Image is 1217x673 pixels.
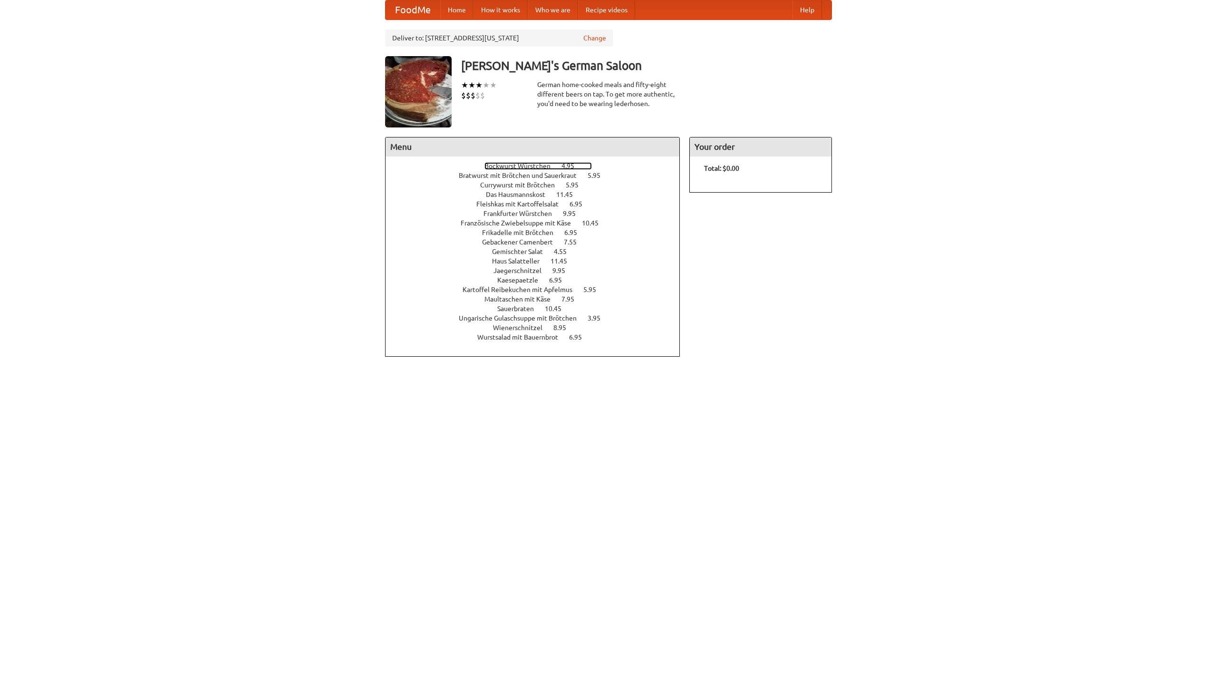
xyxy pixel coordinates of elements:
[484,295,560,303] span: Maultaschen mit Käse
[792,0,822,20] a: Help
[556,191,582,198] span: 11.45
[466,90,471,101] li: $
[561,162,584,170] span: 4.95
[473,0,528,20] a: How it works
[583,33,606,43] a: Change
[554,248,576,255] span: 4.55
[461,219,616,227] a: Französische Zwiebelsuppe mit Käse 10.45
[482,229,595,236] a: Frikadelle mit Brötchen 6.95
[490,80,497,90] li: ★
[564,238,586,246] span: 7.55
[484,295,592,303] a: Maultaschen mit Käse 7.95
[493,267,583,274] a: Jaegerschnitzel 9.95
[588,314,610,322] span: 3.95
[440,0,473,20] a: Home
[459,172,618,179] a: Bratwurst mit Brötchen und Sauerkraut 5.95
[385,56,452,127] img: angular.jpg
[492,248,584,255] a: Gemischter Salat 4.55
[563,210,585,217] span: 9.95
[386,137,679,156] h4: Menu
[486,191,590,198] a: Das Hausmannskost 11.45
[537,80,680,108] div: German home-cooked meals and fifty-eight different beers on tap. To get more authentic, you'd nee...
[492,248,552,255] span: Gemischter Salat
[690,137,831,156] h4: Your order
[497,276,580,284] a: Kaesepaetzle 6.95
[463,286,582,293] span: Kartoffel Reibekuchen mit Apfelmus
[459,172,586,179] span: Bratwurst mit Brötchen und Sauerkraut
[475,80,483,90] li: ★
[461,219,580,227] span: Französische Zwiebelsuppe mit Käse
[476,200,600,208] a: Fleishkas mit Kartoffelsalat 6.95
[578,0,635,20] a: Recipe videos
[570,200,592,208] span: 6.95
[480,181,564,189] span: Currywurst mit Brötchen
[553,324,576,332] span: 8.95
[475,90,480,101] li: $
[551,257,577,265] span: 11.45
[545,305,571,312] span: 10.45
[552,267,575,274] span: 9.95
[492,257,549,265] span: Haus Salatteller
[486,191,555,198] span: Das Hausmannskost
[588,172,610,179] span: 5.95
[461,80,468,90] li: ★
[493,324,584,332] a: Wienerschnitzel 8.95
[497,305,579,312] a: Sauerbraten 10.45
[477,333,568,341] span: Wurstsalad mit Bauernbrot
[493,267,551,274] span: Jaegerschnitzel
[566,181,588,189] span: 5.95
[459,314,618,322] a: Ungarische Gulaschsuppe mit Brötchen 3.95
[386,0,440,20] a: FoodMe
[704,165,739,172] b: Total: $0.00
[492,257,585,265] a: Haus Salatteller 11.45
[583,286,606,293] span: 5.95
[482,238,562,246] span: Gebackener Camenbert
[561,295,584,303] span: 7.95
[471,90,475,101] li: $
[483,80,490,90] li: ★
[482,229,563,236] span: Frikadelle mit Brötchen
[480,181,596,189] a: Currywurst mit Brötchen 5.95
[461,56,832,75] h3: [PERSON_NAME]'s German Saloon
[564,229,587,236] span: 6.95
[463,286,614,293] a: Kartoffel Reibekuchen mit Apfelmus 5.95
[461,90,466,101] li: $
[459,314,586,322] span: Ungarische Gulaschsuppe mit Brötchen
[476,200,568,208] span: Fleishkas mit Kartoffelsalat
[483,210,561,217] span: Frankfurter Würstchen
[528,0,578,20] a: Who we are
[497,305,543,312] span: Sauerbraten
[480,90,485,101] li: $
[497,276,548,284] span: Kaesepaetzle
[483,210,593,217] a: Frankfurter Würstchen 9.95
[477,333,599,341] a: Wurstsalad mit Bauernbrot 6.95
[484,162,592,170] a: Bockwurst Würstchen 4.95
[385,29,613,47] div: Deliver to: [STREET_ADDRESS][US_STATE]
[482,238,594,246] a: Gebackener Camenbert 7.55
[569,333,591,341] span: 6.95
[582,219,608,227] span: 10.45
[549,276,571,284] span: 6.95
[493,324,552,332] span: Wienerschnitzel
[468,80,475,90] li: ★
[484,162,560,170] span: Bockwurst Würstchen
